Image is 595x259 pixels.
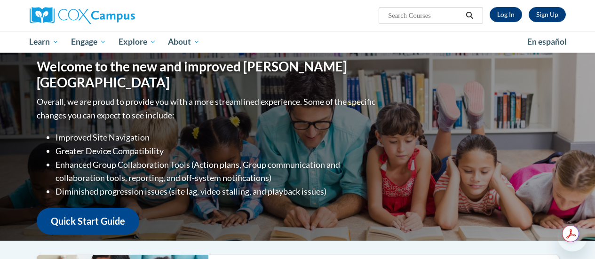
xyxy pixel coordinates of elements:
[37,59,378,90] h1: Welcome to the new and improved [PERSON_NAME][GEOGRAPHIC_DATA]
[56,158,378,185] li: Enhanced Group Collaboration Tools (Action plans, Group communication and collaboration tools, re...
[112,31,162,53] a: Explore
[37,208,139,235] a: Quick Start Guide
[387,10,462,21] input: Search Courses
[37,95,378,122] p: Overall, we are proud to provide you with a more streamlined experience. Some of the specific cha...
[56,144,378,158] li: Greater Device Compatibility
[521,32,573,52] a: En español
[30,7,199,24] a: Cox Campus
[29,36,59,47] span: Learn
[23,31,573,53] div: Main menu
[30,7,135,24] img: Cox Campus
[65,31,112,53] a: Engage
[24,31,65,53] a: Learn
[168,36,200,47] span: About
[527,37,567,47] span: En español
[490,7,522,22] a: Log In
[162,31,206,53] a: About
[557,221,587,251] iframe: Button to launch messaging window
[119,36,156,47] span: Explore
[462,10,476,21] button: Search
[71,36,106,47] span: Engage
[56,131,378,144] li: Improved Site Navigation
[56,185,378,198] li: Diminished progression issues (site lag, video stalling, and playback issues)
[529,7,566,22] a: Register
